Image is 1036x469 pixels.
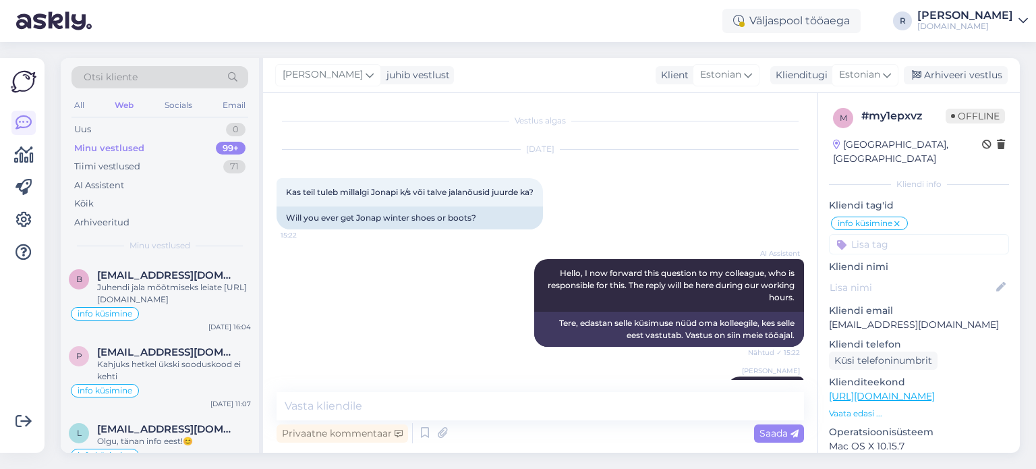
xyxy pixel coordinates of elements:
p: Kliendi telefon [829,337,1009,352]
p: Mac OS X 10.15.7 [829,439,1009,453]
span: info küsimine [78,451,132,460]
div: [DATE] 16:04 [208,322,251,332]
div: Tere, edastan selle küsimuse nüüd oma kolleegile, kes selle eest vastutab. Vastus on siin meie tö... [534,312,804,347]
span: [PERSON_NAME] [283,67,363,82]
span: [PERSON_NAME] [742,366,800,376]
p: Vaata edasi ... [829,408,1009,420]
div: [DATE] [277,143,804,155]
div: R [893,11,912,30]
p: Kliendi nimi [829,260,1009,274]
div: Kliendi info [829,178,1009,190]
img: Askly Logo [11,69,36,94]
div: Arhiveeri vestlus [904,66,1008,84]
span: l [77,428,82,438]
div: Juhendi jala mõõtmiseks leiate [URL][DOMAIN_NAME] [97,281,251,306]
p: [EMAIL_ADDRESS][DOMAIN_NAME] [829,318,1009,332]
span: Estonian [839,67,880,82]
span: AI Assistent [749,248,800,258]
input: Lisa tag [829,234,1009,254]
div: Küsi telefoninumbrit [829,352,938,370]
div: Email [220,96,248,114]
div: Vestlus algas [277,115,804,127]
span: Nähtud ✓ 15:22 [748,348,800,358]
div: All [71,96,87,114]
div: [DOMAIN_NAME] [917,21,1013,32]
div: 99+ [216,142,246,155]
p: Kliendi email [829,304,1009,318]
p: Operatsioonisüsteem [829,425,1009,439]
div: Kahjuks hetkel ükski sooduskood ei kehti [97,358,251,383]
div: # my1epxvz [861,108,946,124]
div: Tiimi vestlused [74,160,140,173]
div: Will you ever get Jonap winter shoes or boots? [277,206,543,229]
div: Kõik [74,197,94,211]
span: 15:22 [281,230,331,240]
span: b [76,274,82,284]
span: pillemari.p@gmail.com [97,346,237,358]
div: Minu vestlused [74,142,144,155]
div: Väljaspool tööaega [722,9,861,33]
span: Minu vestlused [129,240,190,252]
span: info küsimine [78,310,132,318]
div: [PERSON_NAME] [917,10,1013,21]
span: m [840,113,847,123]
div: 71 [223,160,246,173]
span: bhommik@gmail.com [97,269,237,281]
div: Privaatne kommentaar [277,424,408,443]
div: Web [112,96,136,114]
span: lauravanags1@gmail.com [97,423,237,435]
p: Klienditeekond [829,375,1009,389]
div: Socials [162,96,195,114]
span: p [76,351,82,361]
div: Olgu, tänan info eest!😊 [97,435,251,447]
span: Estonian [700,67,741,82]
div: [GEOGRAPHIC_DATA], [GEOGRAPHIC_DATA] [833,138,982,166]
span: info küsimine [78,387,132,395]
span: Otsi kliente [84,70,138,84]
span: Offline [946,109,1005,123]
span: Hello, I now forward this question to my colleague, who is responsible for this. The reply will b... [548,268,797,302]
div: Uus [74,123,91,136]
div: Klient [656,68,689,82]
a: [PERSON_NAME][DOMAIN_NAME] [917,10,1028,32]
div: [DATE] 11:07 [210,399,251,409]
a: [URL][DOMAIN_NAME] [829,390,935,402]
span: info küsimine [838,219,892,227]
p: Kliendi tag'id [829,198,1009,213]
div: Klienditugi [770,68,828,82]
span: Kas teil tuleb millalgi Jonapi k/s või talve jalanõusid juurde ka? [286,187,534,197]
div: juhib vestlust [381,68,450,82]
span: Saada [759,427,799,439]
input: Lisa nimi [830,280,994,295]
div: Arhiveeritud [74,216,129,229]
div: AI Assistent [74,179,124,192]
div: 0 [226,123,246,136]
